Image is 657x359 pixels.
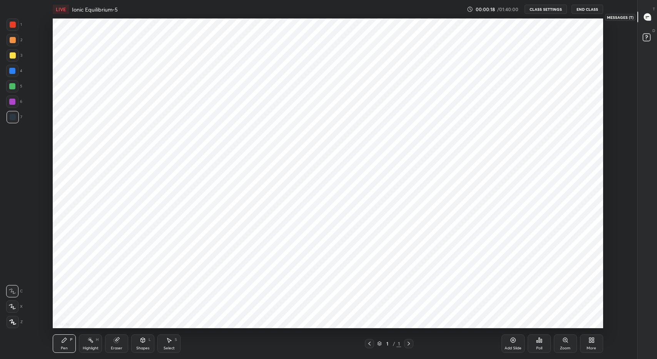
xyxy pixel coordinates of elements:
[536,346,542,350] div: Poll
[7,18,22,31] div: 1
[53,5,69,14] div: LIVE
[587,346,596,350] div: More
[560,346,570,350] div: Zoom
[6,285,23,297] div: C
[572,5,603,14] button: End Class
[6,80,22,92] div: 5
[136,346,149,350] div: Shapes
[7,49,22,62] div: 3
[6,65,22,77] div: 4
[7,316,23,328] div: Z
[652,28,655,34] p: D
[505,346,522,350] div: Add Slide
[7,34,22,46] div: 2
[6,96,22,108] div: 6
[525,5,567,14] button: CLASS SETTINGS
[111,346,122,350] div: Eraser
[61,346,68,350] div: Pen
[605,14,635,21] div: Messages (T)
[96,338,99,342] div: H
[393,341,395,346] div: /
[6,300,23,313] div: X
[149,338,151,342] div: L
[72,6,118,13] h4: Ionic Equilibrium-5
[653,6,655,12] p: T
[396,340,401,347] div: 1
[383,341,391,346] div: 1
[175,338,177,342] div: S
[7,111,22,123] div: 7
[70,338,72,342] div: P
[83,346,99,350] div: Highlight
[164,346,175,350] div: Select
